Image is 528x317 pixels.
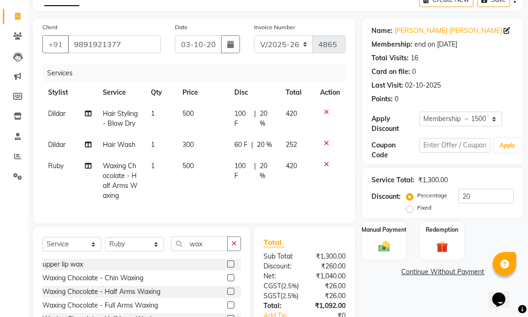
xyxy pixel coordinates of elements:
div: Waxing Chocolate - Chin Waxing [42,273,143,283]
span: Ruby [48,162,64,170]
label: Manual Payment [362,226,407,234]
button: +91 [42,35,69,53]
div: ₹1,300.00 [418,175,448,185]
input: Enter Offer / Coupon Code [419,138,490,153]
span: SGST [264,292,280,300]
div: 02-10-2025 [405,81,441,90]
span: CGST [264,282,281,290]
span: 1 [151,140,155,149]
button: Apply [494,138,521,153]
div: Discount: [256,261,305,271]
span: 100 F [234,161,250,181]
span: 2.5% [283,282,297,290]
label: Percentage [417,191,447,200]
span: | [254,109,256,129]
div: Service Total: [371,175,414,185]
div: Waxing Chocolate - Half Arms Waxing [42,287,160,297]
span: 1 [151,109,155,118]
div: ( ) [256,291,305,301]
img: _gift.svg [433,240,452,254]
a: [PERSON_NAME] [PERSON_NAME] [395,26,502,36]
span: Total [264,237,285,247]
div: Membership: [371,40,412,49]
th: Total [280,82,315,103]
span: Waxing Chocolate - Half Arms Waxing [103,162,138,200]
span: 252 [286,140,297,149]
div: end on [DATE] [414,40,457,49]
label: Client [42,23,58,32]
span: Hair Wash [103,140,135,149]
span: 100 F [234,109,250,129]
label: Date [175,23,188,32]
span: Dildar [48,109,66,118]
label: Fixed [417,203,431,212]
div: Name: [371,26,393,36]
div: ₹1,092.00 [305,301,353,311]
div: 0 [395,94,398,104]
span: | [254,161,256,181]
div: upper lip wax [42,260,83,269]
div: Net: [256,271,305,281]
div: Waxing Chocolate - Full Arms Waxing [42,301,158,310]
div: ₹26.00 [305,291,353,301]
div: Last Visit: [371,81,403,90]
th: Disc [229,82,280,103]
th: Stylist [42,82,97,103]
span: 420 [286,162,297,170]
div: Total Visits: [371,53,409,63]
span: 60 F [234,140,247,150]
div: ₹260.00 [305,261,353,271]
span: Dildar [48,140,66,149]
input: Search or Scan [171,236,228,251]
div: Discount: [371,192,401,202]
div: 16 [411,53,418,63]
span: 1 [151,162,155,170]
span: 300 [182,140,194,149]
div: Sub Total: [256,252,305,261]
span: Hair Styling - Blow Dry [103,109,138,128]
span: 2.5% [282,292,297,300]
span: | [251,140,253,150]
span: 20 % [260,161,274,181]
span: 20 % [260,109,274,129]
label: Invoice Number [254,23,295,32]
th: Service [97,82,145,103]
div: 0 [412,67,416,77]
iframe: chat widget [488,279,519,308]
input: Search by Name/Mobile/Email/Code [68,35,161,53]
span: 20 % [257,140,272,150]
a: Continue Without Payment [364,267,521,277]
div: Total: [256,301,305,311]
th: Qty [145,82,177,103]
span: 420 [286,109,297,118]
span: 500 [182,109,194,118]
div: ₹26.00 [306,281,353,291]
label: Redemption [426,226,458,234]
div: Apply Discount [371,114,419,134]
img: _cash.svg [375,240,394,253]
div: ( ) [256,281,306,291]
div: ₹1,040.00 [305,271,353,281]
span: 500 [182,162,194,170]
div: Points: [371,94,393,104]
th: Action [314,82,346,103]
div: Coupon Code [371,140,419,160]
div: Services [43,65,353,82]
div: ₹1,300.00 [305,252,353,261]
th: Price [177,82,229,103]
div: Card on file: [371,67,410,77]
